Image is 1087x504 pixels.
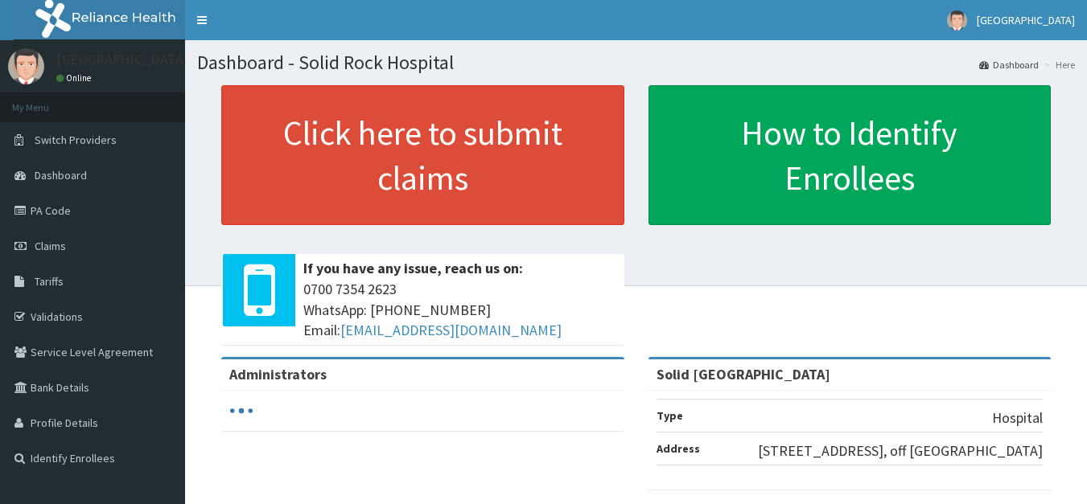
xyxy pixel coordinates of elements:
[35,239,66,253] span: Claims
[35,274,64,289] span: Tariffs
[657,441,700,456] b: Address
[303,259,523,277] b: If you have any issue, reach us on:
[758,440,1043,461] p: [STREET_ADDRESS], off [GEOGRAPHIC_DATA]
[303,279,616,341] span: 0700 7354 2623 WhatsApp: [PHONE_NUMBER] Email:
[229,365,327,383] b: Administrators
[977,13,1075,27] span: [GEOGRAPHIC_DATA]
[657,365,830,383] strong: Solid [GEOGRAPHIC_DATA]
[35,168,87,182] span: Dashboard
[197,52,1075,73] h1: Dashboard - Solid Rock Hospital
[648,85,1052,225] a: How to Identify Enrollees
[340,321,562,339] a: [EMAIL_ADDRESS][DOMAIN_NAME]
[1040,58,1075,72] li: Here
[657,408,683,423] b: Type
[947,10,967,31] img: User Image
[221,85,624,225] a: Click here to submit claims
[229,399,253,423] svg: audio-loading
[56,52,189,67] p: [GEOGRAPHIC_DATA]
[8,48,44,84] img: User Image
[979,58,1039,72] a: Dashboard
[35,133,117,147] span: Switch Providers
[992,408,1043,428] p: Hospital
[56,72,95,84] a: Online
